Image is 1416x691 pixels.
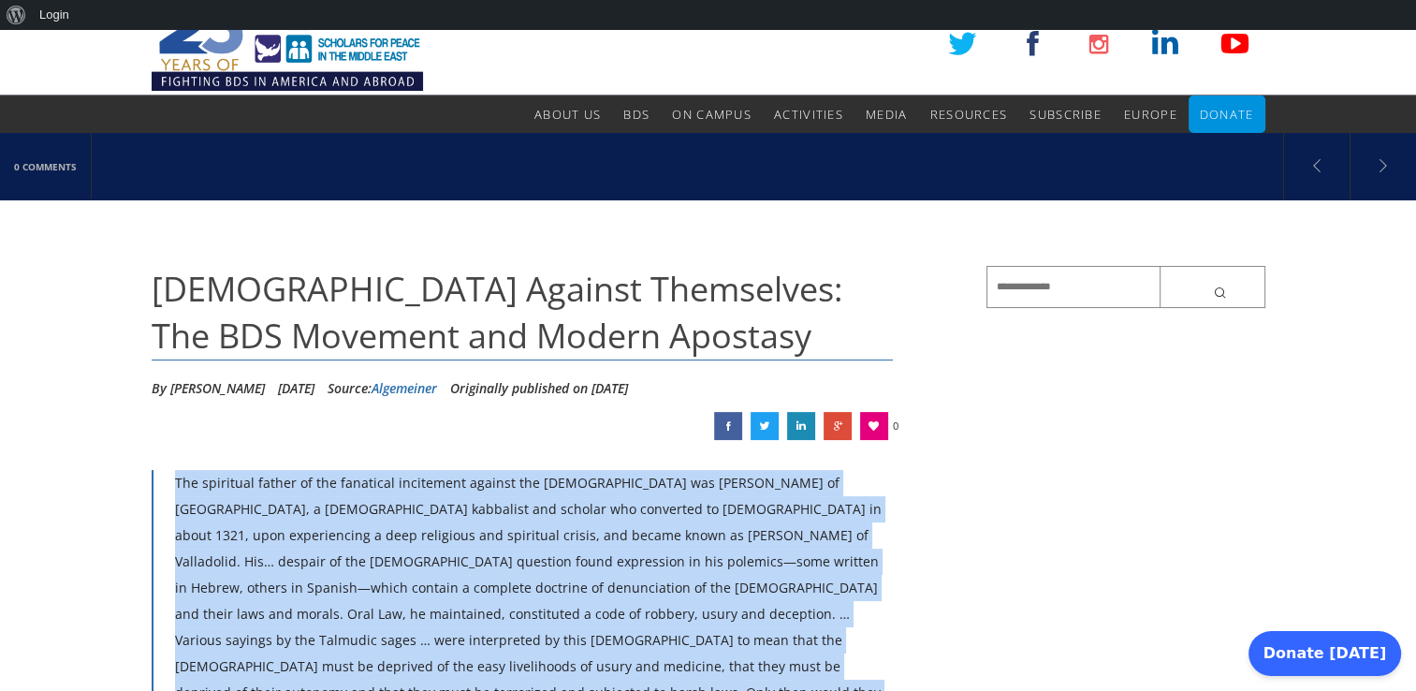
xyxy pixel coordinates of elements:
[1029,106,1102,123] span: Subscribe
[774,106,843,123] span: Activities
[623,96,650,133] a: BDS
[1200,106,1254,123] span: Donate
[893,412,898,440] span: 0
[866,106,908,123] span: Media
[714,412,742,440] a: Jews Against Themselves: The BDS Movement and Modern Apostasy
[1124,96,1177,133] a: Europe
[450,375,628,403] li: Originally published on [DATE]
[534,96,601,133] a: About Us
[751,412,779,440] a: Jews Against Themselves: The BDS Movement and Modern Apostasy
[672,106,752,123] span: On Campus
[1200,96,1254,133] a: Donate
[1029,96,1102,133] a: Subscribe
[152,375,265,403] li: By [PERSON_NAME]
[929,96,1007,133] a: Resources
[372,379,437,397] a: Algemeiner
[929,106,1007,123] span: Resources
[1124,106,1177,123] span: Europe
[787,412,815,440] a: Jews Against Themselves: The BDS Movement and Modern Apostasy
[672,96,752,133] a: On Campus
[866,96,908,133] a: Media
[328,375,437,403] div: Source:
[774,96,843,133] a: Activities
[824,412,852,440] a: Jews Against Themselves: The BDS Movement and Modern Apostasy
[152,266,842,359] span: [DEMOGRAPHIC_DATA] Against Themselves: The BDS Movement and Modern Apostasy
[534,106,601,123] span: About Us
[278,375,314,403] li: [DATE]
[623,106,650,123] span: BDS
